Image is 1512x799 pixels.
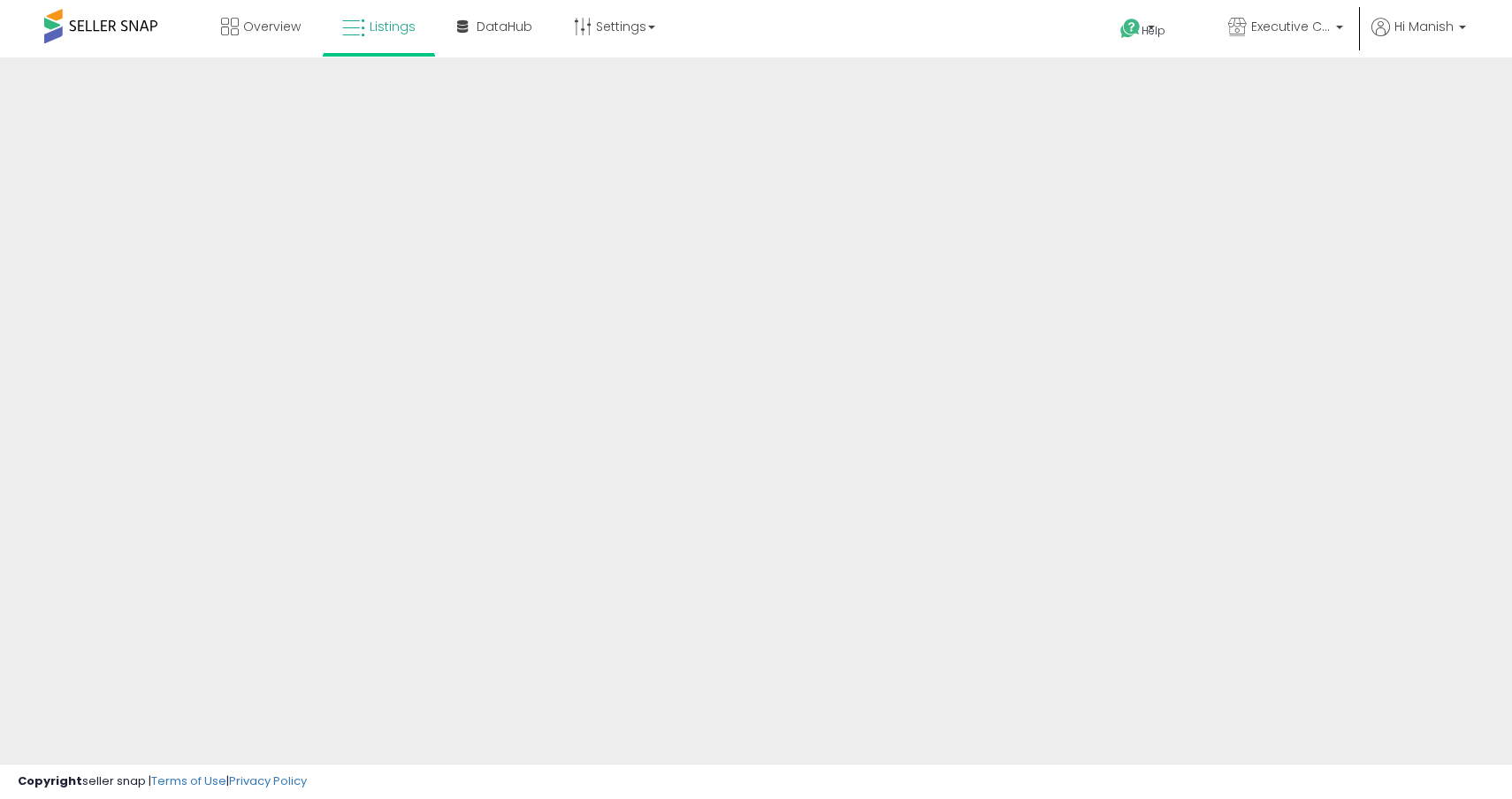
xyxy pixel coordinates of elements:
[1106,4,1200,57] a: Help
[1251,18,1331,35] span: Executive Class Ecommerce Inc
[18,773,307,790] div: seller snap | |
[1394,18,1454,35] span: Hi Manish
[229,772,307,789] a: Privacy Policy
[18,772,82,789] strong: Copyright
[1119,18,1142,40] i: Get Help
[1371,18,1466,57] a: Hi Manish
[1142,23,1165,38] span: Help
[243,18,301,35] span: Overview
[477,18,532,35] span: DataHub
[370,18,416,35] span: Listings
[151,772,226,789] a: Terms of Use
